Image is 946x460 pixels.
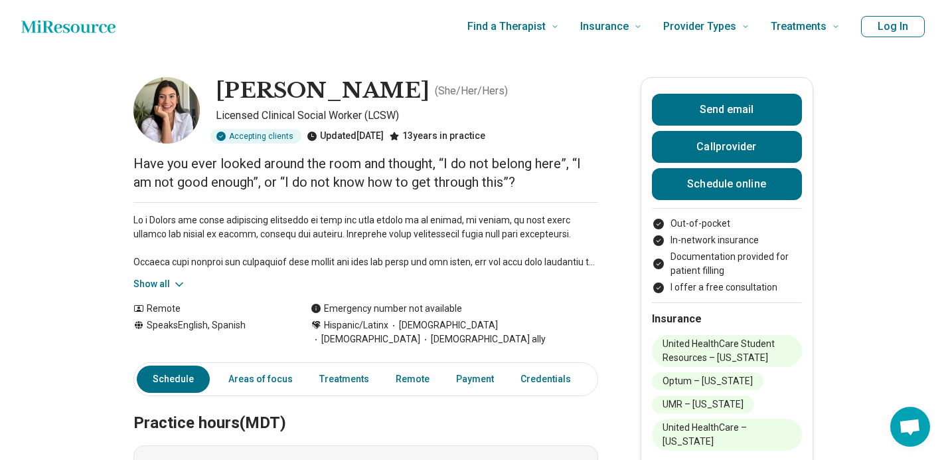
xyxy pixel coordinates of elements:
button: Log In [861,16,925,37]
div: Speaks English, Spanish [133,318,284,346]
div: Remote [133,302,284,316]
li: United HealthCare – [US_STATE] [652,419,802,451]
span: [DEMOGRAPHIC_DATA] [311,332,420,346]
div: Updated [DATE] [307,129,384,144]
a: Schedule [137,366,210,393]
h2: Practice hours (MDT) [133,380,598,435]
p: ( She/Her/Hers ) [435,83,508,99]
a: Home page [21,13,116,40]
h1: [PERSON_NAME] [216,77,430,105]
span: Hispanic/Latinx [324,318,388,332]
span: Find a Therapist [467,17,546,36]
span: [DEMOGRAPHIC_DATA] [388,318,498,332]
div: 13 years in practice [389,129,485,144]
li: I offer a free consultation [652,281,802,294]
a: Other [590,366,637,393]
a: Credentials [512,366,579,393]
li: Out-of-pocket [652,217,802,231]
span: [DEMOGRAPHIC_DATA] ally [420,332,546,346]
div: Emergency number not available [311,302,462,316]
p: Lo i Dolors ame conse adipiscing elitseddo ei temp inc utla etdolo ma al enimad, mi veniam, qu no... [133,213,598,269]
button: Callprovider [652,131,802,163]
button: Show all [133,277,186,291]
div: Open chat [890,407,930,447]
span: Treatments [771,17,827,36]
li: United HealthCare Student Resources – [US_STATE] [652,335,802,367]
li: UMR – [US_STATE] [652,396,754,413]
a: Treatments [311,366,377,393]
li: In-network insurance [652,233,802,247]
li: Documentation provided for patient filling [652,250,802,278]
a: Schedule online [652,168,802,200]
span: Insurance [580,17,629,36]
a: Remote [388,366,437,393]
button: Send email [652,94,802,126]
a: Areas of focus [220,366,301,393]
h2: Insurance [652,311,802,327]
div: Accepting clients [210,129,301,144]
span: Provider Types [663,17,736,36]
p: Have you ever looked around the room and thought, “I do not belong here”, “I am not good enough”,... [133,154,598,191]
ul: Payment options [652,217,802,294]
p: Licensed Clinical Social Worker (LCSW) [216,108,598,124]
img: Adriana Cardona, Licensed Clinical Social Worker (LCSW) [133,77,200,144]
li: Optum – [US_STATE] [652,372,763,390]
a: Payment [448,366,502,393]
